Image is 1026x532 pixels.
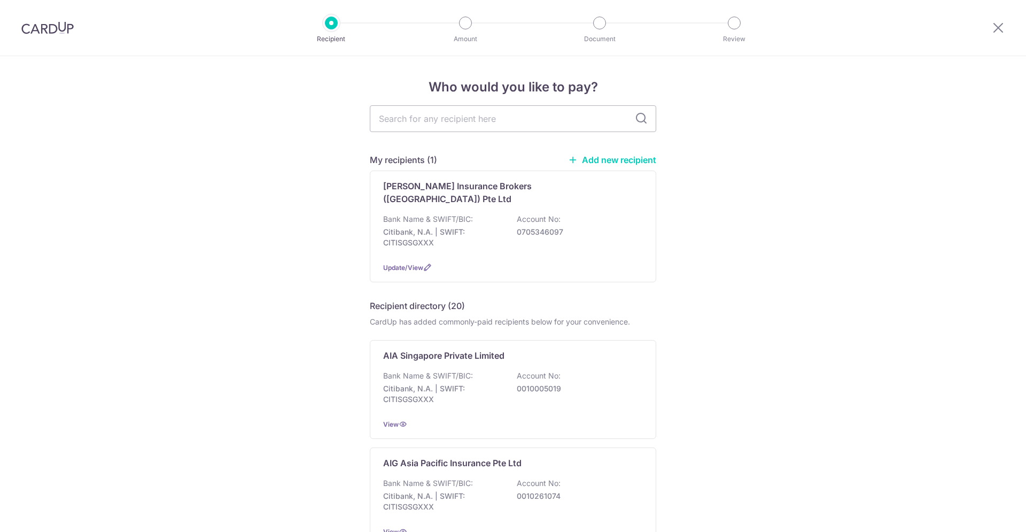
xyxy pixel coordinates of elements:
[383,264,423,272] a: Update/View
[568,155,656,165] a: Add new recipient
[517,371,561,381] p: Account No:
[517,491,636,502] p: 0010261074
[383,349,504,362] p: AIA Singapore Private Limited
[383,420,399,428] a: View
[560,34,639,44] p: Document
[383,227,503,248] p: Citibank, N.A. | SWIFT: CITISGSGXXX
[370,153,437,166] h5: My recipients (1)
[958,500,1015,527] iframe: Opens a widget where you can find more information
[370,317,656,327] div: CardUp has added commonly-paid recipients below for your convenience.
[370,78,656,97] h4: Who would you like to pay?
[383,180,630,205] p: [PERSON_NAME] Insurance Brokers ([GEOGRAPHIC_DATA]) Pte Ltd
[426,34,505,44] p: Amount
[383,371,473,381] p: Bank Name & SWIFT/BIC:
[517,214,561,225] p: Account No:
[517,383,636,394] p: 0010005019
[383,214,473,225] p: Bank Name & SWIFT/BIC:
[517,227,636,237] p: 0705346097
[517,478,561,489] p: Account No:
[370,299,465,312] h5: Recipient directory (20)
[383,491,503,512] p: Citibank, N.A. | SWIFT: CITISGSGXXX
[370,105,656,132] input: Search for any recipient here
[383,457,522,469] p: AIG Asia Pacific Insurance Pte Ltd
[383,478,473,489] p: Bank Name & SWIFT/BIC:
[21,21,74,34] img: CardUp
[695,34,774,44] p: Review
[292,34,371,44] p: Recipient
[383,383,503,405] p: Citibank, N.A. | SWIFT: CITISGSGXXX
